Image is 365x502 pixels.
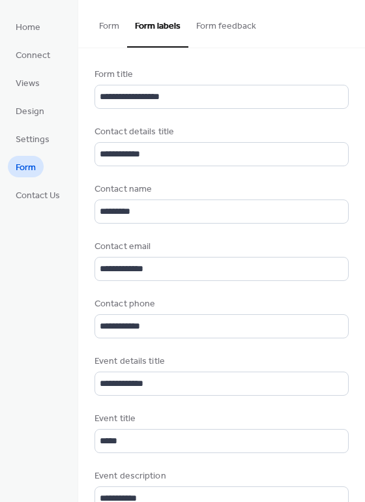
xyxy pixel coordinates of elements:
a: Design [8,100,52,121]
div: Contact details title [95,125,346,139]
span: Connect [16,49,50,63]
div: Form title [95,68,346,81]
a: Home [8,16,48,37]
a: Form [8,156,44,177]
span: Design [16,105,44,119]
div: Contact email [95,240,346,254]
span: Home [16,21,40,35]
a: Settings [8,128,57,149]
a: Connect [8,44,58,65]
div: Event description [95,469,346,483]
div: Event details title [95,355,346,368]
span: Settings [16,133,50,147]
div: Contact name [95,183,346,196]
span: Contact Us [16,189,60,203]
span: Views [16,77,40,91]
span: Form [16,161,36,175]
a: Contact Us [8,184,68,205]
div: Event title [95,412,346,426]
div: Contact phone [95,297,346,311]
a: Views [8,72,48,93]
